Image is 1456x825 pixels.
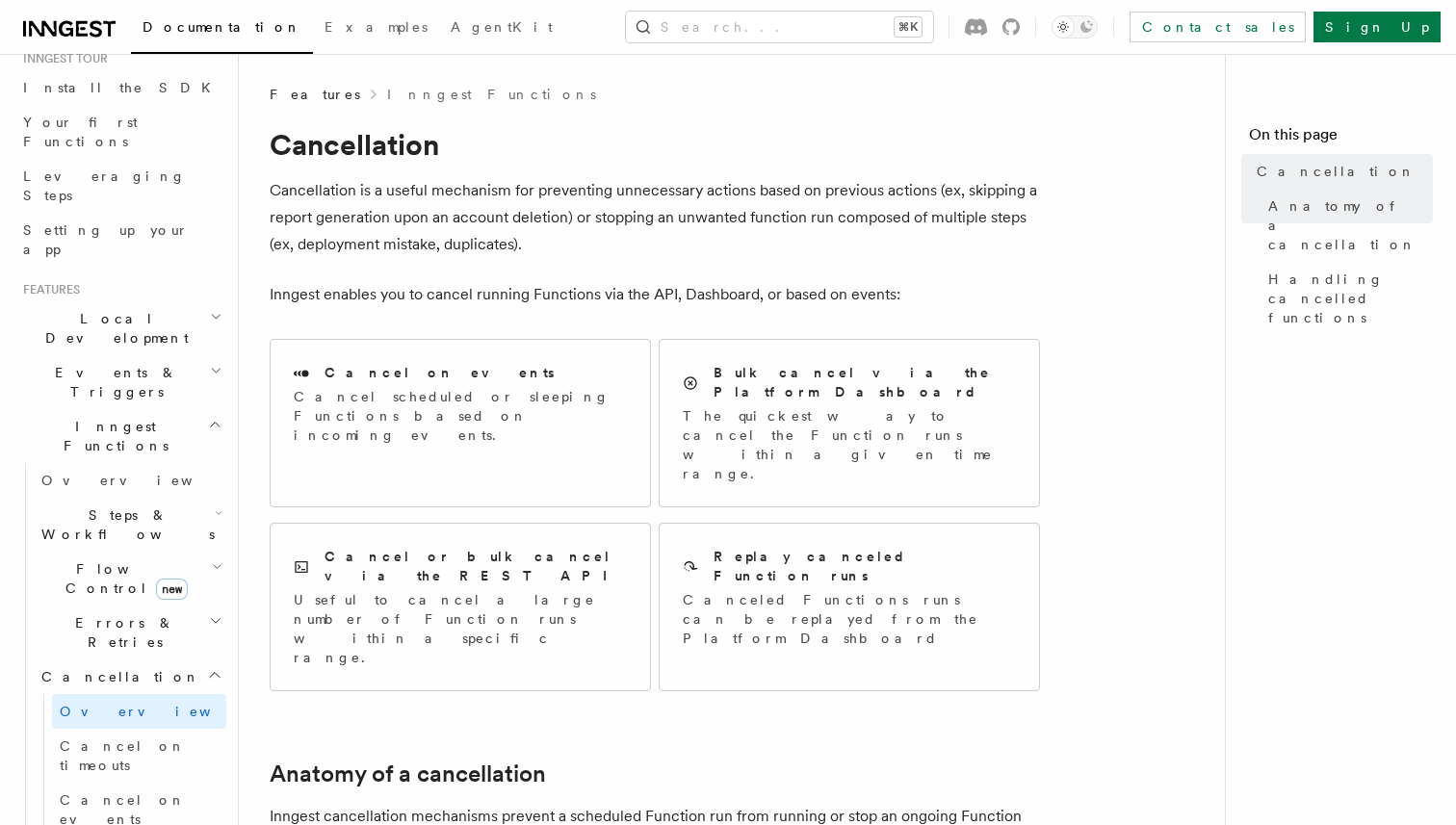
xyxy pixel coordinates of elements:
[270,177,1040,258] p: Cancellation is a useful mechanism for preventing unnecessary actions based on previous actions (...
[1249,123,1433,154] h4: On this page
[294,387,627,445] p: Cancel scheduled or sleeping Functions based on incoming events.
[34,559,212,598] span: Flow Control
[439,6,564,52] a: AgentKit
[34,552,226,606] button: Flow Controlnew
[34,463,226,498] a: Overview
[294,590,627,667] p: Useful to cancel a large number of Function runs within a specific range.
[451,19,553,35] span: AgentKit
[1268,270,1433,327] span: Handling cancelled functions
[23,222,189,257] span: Setting up your app
[15,159,226,213] a: Leveraging Steps
[156,579,188,600] span: new
[1249,154,1433,189] a: Cancellation
[1130,12,1306,42] a: Contact sales
[52,729,226,783] a: Cancel on timeouts
[325,547,627,585] h2: Cancel or bulk cancel via the REST API
[1261,262,1433,335] a: Handling cancelled functions
[1257,162,1416,181] span: Cancellation
[683,406,1016,483] p: The quickest way to cancel the Function runs within a given time range.
[659,339,1040,507] a: Bulk cancel via the Platform DashboardThe quickest way to cancel the Function runs within a given...
[34,659,226,694] button: Cancellation
[1313,12,1441,42] a: Sign Up
[143,19,301,35] span: Documentation
[387,85,596,104] a: Inngest Functions
[15,363,210,401] span: Events & Triggers
[15,309,210,348] span: Local Development
[52,694,226,729] a: Overview
[34,498,226,552] button: Steps & Workflows
[325,19,428,35] span: Examples
[15,105,226,159] a: Your first Functions
[270,339,651,507] a: Cancel on eventsCancel scheduled or sleeping Functions based on incoming events.
[34,505,215,544] span: Steps & Workflows
[23,115,138,149] span: Your first Functions
[1268,196,1433,254] span: Anatomy of a cancellation
[15,51,108,66] span: Inngest tour
[659,523,1040,691] a: Replay canceled Function runsCanceled Functions runs can be replayed from the Platform Dashboard
[15,417,208,455] span: Inngest Functions
[60,738,186,773] span: Cancel on timeouts
[895,17,922,37] kbd: ⌘K
[131,6,313,54] a: Documentation
[683,590,1016,648] p: Canceled Functions runs can be replayed from the Platform Dashboard
[714,547,1016,585] h2: Replay canceled Function runs
[34,606,226,659] button: Errors & Retries
[15,301,226,355] button: Local Development
[41,473,240,488] span: Overview
[626,12,933,42] button: Search...⌘K
[34,613,209,652] span: Errors & Retries
[270,127,1040,162] h1: Cancellation
[15,213,226,267] a: Setting up your app
[23,80,222,95] span: Install the SDK
[1052,15,1098,39] button: Toggle dark mode
[15,355,226,409] button: Events & Triggers
[270,85,360,104] span: Features
[23,168,186,203] span: Leveraging Steps
[15,282,80,297] span: Features
[270,523,651,691] a: Cancel or bulk cancel via the REST APIUseful to cancel a large number of Function runs within a s...
[313,6,439,52] a: Examples
[15,409,226,463] button: Inngest Functions
[270,281,1040,308] p: Inngest enables you to cancel running Functions via the API, Dashboard, or based on events:
[714,363,1016,401] h2: Bulk cancel via the Platform Dashboard
[15,70,226,105] a: Install the SDK
[60,704,258,719] span: Overview
[34,667,200,686] span: Cancellation
[325,363,555,382] h2: Cancel on events
[1261,189,1433,262] a: Anatomy of a cancellation
[270,761,546,787] a: Anatomy of a cancellation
